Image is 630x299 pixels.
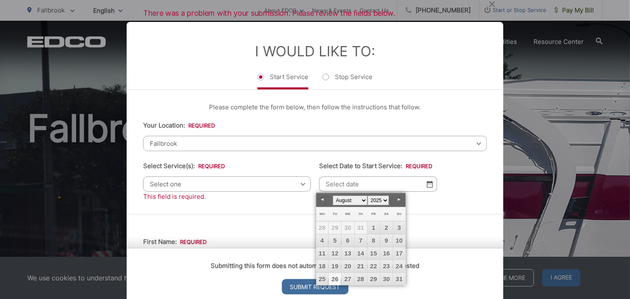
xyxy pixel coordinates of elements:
a: 21 [355,260,367,272]
div: This field is required. [143,192,311,202]
span: 28 [316,222,329,234]
a: 26 [329,273,341,285]
label: Your Location: [143,122,215,129]
select: Select month [333,195,368,205]
a: 3 [393,222,406,234]
input: Submit Request [282,279,349,294]
a: 5 [329,234,341,247]
a: 18 [316,260,329,272]
a: 20 [341,260,354,272]
a: 27 [341,273,354,285]
span: 29 [329,222,341,234]
span: Thursday [358,212,363,216]
label: Select Date to Start Service: [319,162,432,170]
a: 19 [329,260,341,272]
a: 25 [316,273,329,285]
a: 10 [393,234,406,247]
span: Saturday [384,212,389,216]
a: 28 [355,273,367,285]
a: 29 [368,273,380,285]
a: Next [393,193,406,206]
span: Friday [371,212,376,216]
img: Select date [427,181,433,188]
label: I Would Like To: [255,43,375,60]
a: 4 [316,234,329,247]
span: Wednesday [345,212,351,216]
label: Stop Service [322,73,373,89]
a: 17 [393,247,406,260]
a: 31 [393,273,406,285]
a: 6 [341,234,354,247]
a: 7 [355,234,367,247]
a: 30 [380,273,393,285]
a: 14 [355,247,367,260]
a: 23 [380,260,393,272]
a: Prev [316,193,329,206]
span: 30 [341,222,354,234]
span: 31 [355,222,367,234]
a: 22 [368,260,380,272]
span: Fallbrook [143,136,487,151]
a: 24 [393,260,406,272]
a: 12 [329,247,341,260]
a: 2 [380,222,393,234]
div: This field is required. [319,192,437,202]
select: Select year [368,195,389,205]
a: 16 [380,247,393,260]
a: 13 [341,247,354,260]
strong: Submitting this form does not automatically start the service requested [211,262,419,270]
a: 15 [368,247,380,260]
span: Select one [143,176,311,192]
a: 1 [368,222,380,234]
span: Tuesday [333,212,337,216]
label: Select Service(s): [143,162,225,170]
p: Please complete the form below, then follow the instructions that follow. [143,102,487,112]
span: Sunday [397,212,402,216]
a: 11 [316,247,329,260]
input: Select date [319,176,437,192]
a: 8 [368,234,380,247]
label: Start Service [257,73,308,89]
span: Monday [320,212,325,216]
a: 9 [380,234,393,247]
